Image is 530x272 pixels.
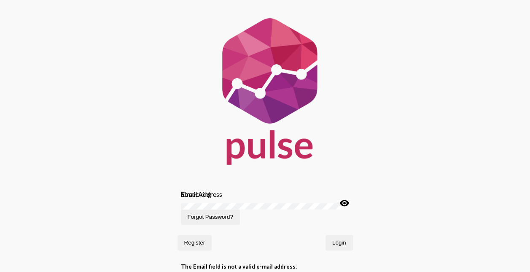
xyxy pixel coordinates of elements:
img: Pulse For Good Logo [174,14,356,173]
h5: The Email field is not a valid e-mail address. [181,263,350,270]
span: Register [184,239,205,246]
mat-icon: visibility [339,198,350,208]
button: Forgot Password? [181,209,240,225]
button: Register [178,235,212,250]
span: Forgot Password? [188,214,233,220]
span: Login [332,239,346,246]
button: Login [326,235,353,250]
